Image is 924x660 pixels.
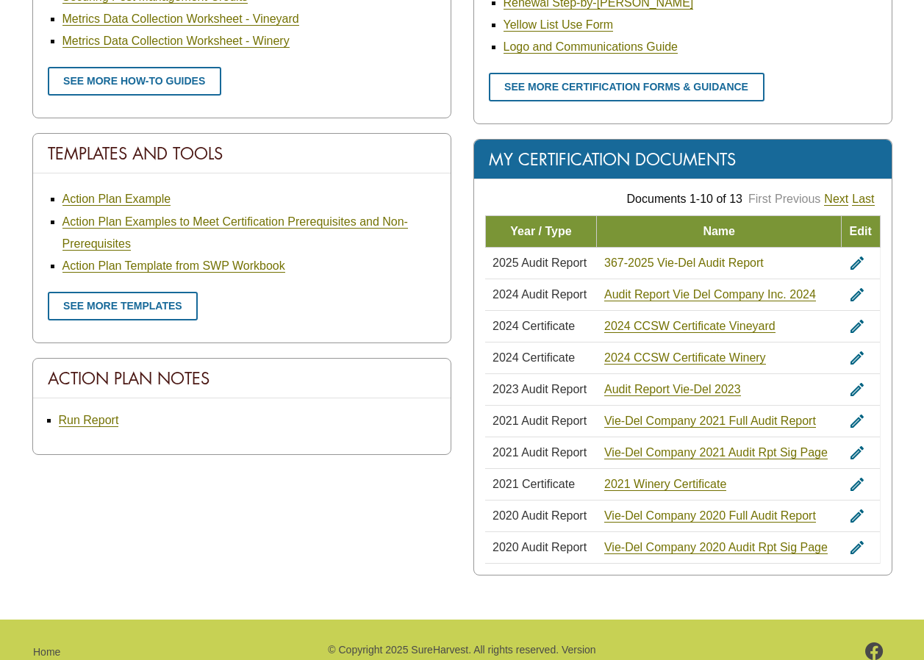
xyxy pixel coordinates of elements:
[493,446,587,459] span: 2021 Audit Report
[775,193,820,205] a: Previous
[848,541,866,553] a: edit
[848,288,866,301] a: edit
[33,359,451,398] div: Action Plan Notes
[493,320,575,332] span: 2024 Certificate
[489,73,764,101] a: See more certification forms & guidance
[33,134,451,173] div: Templates And Tools
[62,215,408,251] a: Action Plan Examples to Meet Certification Prerequisites and Non-Prerequisites
[604,257,764,270] a: 367-2025 Vie-Del Audit Report
[48,292,198,320] a: See more templates
[604,320,776,333] a: 2024 CCSW Certificate Vineyard
[848,509,866,522] a: edit
[493,257,587,269] span: 2025 Audit Report
[604,415,816,428] a: Vie-Del Company 2021 Full Audit Report
[848,286,866,304] i: edit
[848,318,866,335] i: edit
[597,215,841,247] td: Name
[604,446,828,459] a: Vie-Del Company 2021 Audit Rpt Sig Page
[848,349,866,367] i: edit
[48,67,221,96] a: See more how-to guides
[848,351,866,364] a: edit
[848,383,866,395] a: edit
[493,383,587,395] span: 2023 Audit Report
[848,257,866,269] a: edit
[493,288,587,301] span: 2024 Audit Report
[865,642,884,660] img: footer-facebook.png
[748,193,771,205] a: First
[848,446,866,459] a: edit
[493,509,587,522] span: 2020 Audit Report
[604,478,726,491] a: 2021 Winery Certificate
[59,414,119,427] a: Run Report
[848,320,866,332] a: edit
[62,35,290,48] a: Metrics Data Collection Worksheet - Winery
[493,541,587,553] span: 2020 Audit Report
[604,351,766,365] a: 2024 CCSW Certificate Winery
[841,215,880,247] td: Edit
[848,476,866,493] i: edit
[493,415,587,427] span: 2021 Audit Report
[485,215,597,247] td: Year / Type
[62,259,285,273] a: Action Plan Template from SWP Workbook
[848,444,866,462] i: edit
[824,193,848,206] a: Next
[848,412,866,430] i: edit
[474,140,892,179] div: My Certification Documents
[848,381,866,398] i: edit
[848,254,866,272] i: edit
[848,507,866,525] i: edit
[604,383,741,396] a: Audit Report Vie-Del 2023
[604,509,816,523] a: Vie-Del Company 2020 Full Audit Report
[627,193,742,205] span: Documents 1-10 of 13
[62,193,171,206] a: Action Plan Example
[62,12,299,26] a: Metrics Data Collection Worksheet - Vineyard
[504,18,614,32] a: Yellow List Use Form
[493,351,575,364] span: 2024 Certificate
[33,646,60,658] a: Home
[504,40,678,54] a: Logo and Communications Guide
[848,415,866,427] a: edit
[852,193,874,206] a: Last
[848,478,866,490] a: edit
[848,539,866,556] i: edit
[604,541,828,554] a: Vie-Del Company 2020 Audit Rpt Sig Page
[604,288,816,301] a: Audit Report Vie Del Company Inc. 2024
[493,478,575,490] span: 2021 Certificate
